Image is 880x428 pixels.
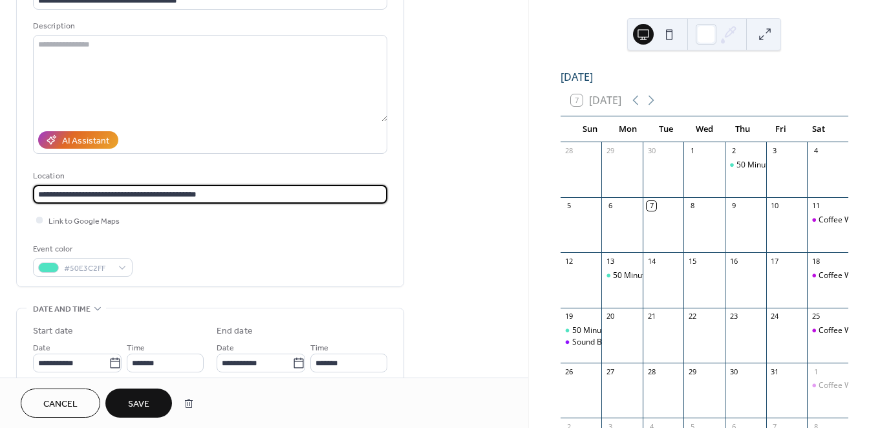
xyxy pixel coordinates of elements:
[605,367,615,376] div: 27
[807,380,848,391] div: Coffee Walkie with the Girls
[647,146,656,156] div: 30
[647,367,656,376] div: 28
[605,256,615,266] div: 13
[564,367,574,376] div: 26
[561,337,602,348] div: Sound Bath at Shanti Sound
[687,201,697,211] div: 8
[729,312,738,321] div: 23
[729,201,738,211] div: 9
[572,337,703,348] div: Sound Bath at [GEOGRAPHIC_DATA]
[725,160,766,171] div: 50 Minute Flow Mountainside Scottsdale Pavilions
[729,146,738,156] div: 2
[811,367,821,376] div: 1
[762,116,800,142] div: Fri
[609,116,647,142] div: Mon
[647,256,656,266] div: 14
[605,201,615,211] div: 6
[729,256,738,266] div: 16
[33,169,385,183] div: Location
[564,146,574,156] div: 28
[770,146,780,156] div: 3
[564,312,574,321] div: 19
[729,367,738,376] div: 30
[800,116,838,142] div: Sat
[21,389,100,418] button: Cancel
[770,367,780,376] div: 31
[811,256,821,266] div: 18
[770,256,780,266] div: 17
[687,256,697,266] div: 15
[687,146,697,156] div: 1
[811,312,821,321] div: 25
[561,325,602,336] div: 50 Minute Flow Mountainside Desert Ridge
[605,312,615,321] div: 20
[647,312,656,321] div: 21
[647,116,685,142] div: Tue
[561,69,848,85] div: [DATE]
[811,146,821,156] div: 4
[770,312,780,321] div: 24
[807,325,848,336] div: Coffee Walkie with the Girls
[647,201,656,211] div: 7
[62,134,109,148] div: AI Assistant
[33,242,130,256] div: Event color
[33,19,385,33] div: Description
[687,312,697,321] div: 22
[685,116,724,142] div: Wed
[33,325,73,338] div: Start date
[613,270,821,281] div: 50 Minute Flow Mountainside Scottsdale [PERSON_NAME]
[687,367,697,376] div: 29
[811,201,821,211] div: 11
[571,116,609,142] div: Sun
[64,262,112,275] span: #50E3C2FF
[105,389,172,418] button: Save
[310,341,328,355] span: Time
[38,131,118,149] button: AI Assistant
[33,303,91,316] span: Date and time
[605,146,615,156] div: 29
[127,341,145,355] span: Time
[48,215,120,228] span: Link to Google Maps
[217,325,253,338] div: End date
[724,116,762,142] div: Thu
[770,201,780,211] div: 10
[564,256,574,266] div: 12
[33,341,50,355] span: Date
[43,398,78,411] span: Cancel
[807,215,848,226] div: Coffee Walkie with the Girls
[601,270,643,281] div: 50 Minute Flow Mountainside Scottsdale Shea
[217,341,234,355] span: Date
[564,201,574,211] div: 5
[572,325,707,336] div: 50 Minute Flow [GEOGRAPHIC_DATA]
[807,270,848,281] div: Coffee Walkie with the Girls
[128,398,149,411] span: Save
